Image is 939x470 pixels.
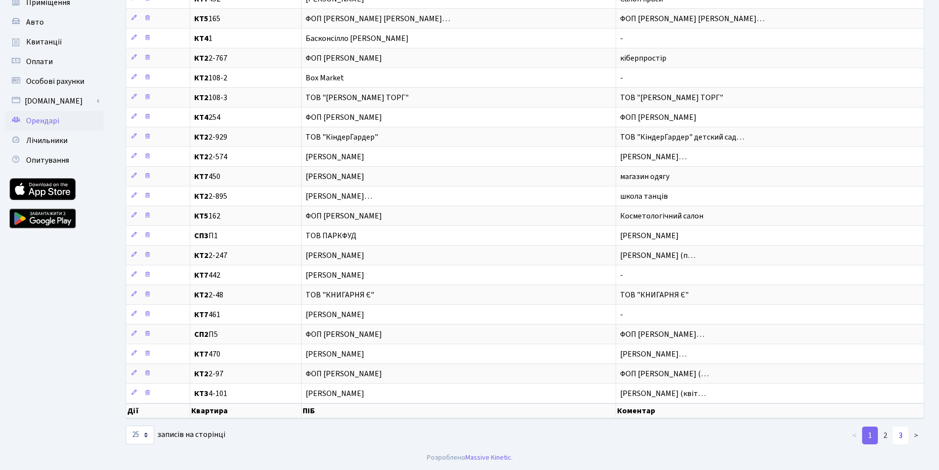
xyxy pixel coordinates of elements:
span: [PERSON_NAME] [306,271,612,279]
span: 450 [194,173,297,181]
span: ФОП [PERSON_NAME] [PERSON_NAME]… [620,13,765,24]
span: ТОВ "КіндерГардер" [306,133,612,141]
span: Опитування [26,155,69,166]
span: ТОВ "[PERSON_NAME] ТОРГ" [306,94,612,102]
b: КТ5 [194,211,209,221]
a: > [908,427,924,444]
th: Дії [126,403,190,418]
span: Квитанції [26,36,62,47]
a: Massive Kinetic [465,452,511,463]
span: 162 [194,212,297,220]
span: 2-767 [194,54,297,62]
a: 2 [877,427,893,444]
span: школа танців [620,191,668,202]
span: ФОП [PERSON_NAME] [306,113,612,121]
span: ФОП [PERSON_NAME] [306,330,612,338]
span: ФОП [PERSON_NAME] (… [620,368,709,379]
span: 470 [194,350,297,358]
span: [PERSON_NAME]… [306,192,612,200]
span: 4-101 [194,390,297,398]
span: Лічильники [26,135,68,146]
select: записів на сторінці [126,426,154,444]
a: 3 [893,427,908,444]
span: Басконсілло [PERSON_NAME] [306,35,612,42]
span: 461 [194,311,297,319]
b: КТ2 [194,72,209,83]
span: [PERSON_NAME] [306,311,612,319]
th: Коментар [616,403,924,418]
label: записів на сторінці [126,426,225,444]
span: Оплати [26,56,53,67]
span: Орендарі [26,115,59,126]
span: [PERSON_NAME] [306,350,612,358]
span: - [620,72,623,83]
span: [PERSON_NAME] [306,153,612,161]
span: Box Market [306,74,612,82]
span: 165 [194,15,297,23]
span: [PERSON_NAME] (п… [620,250,696,261]
span: 1 [194,35,297,42]
b: КТ2 [194,132,209,143]
span: ТОВ "КНИГАРНЯ Є" [620,289,689,300]
span: ФОП [PERSON_NAME] [620,112,696,123]
span: ФОП [PERSON_NAME] [306,370,612,378]
span: Авто [26,17,44,28]
a: Особові рахунки [5,72,104,91]
span: ТОВ ПАРКФУД [306,232,612,240]
a: Оплати [5,52,104,72]
span: П5 [194,330,297,338]
span: [PERSON_NAME] (квіт… [620,388,706,399]
b: КТ2 [194,191,209,202]
b: КТ2 [194,368,209,379]
b: КТ2 [194,151,209,162]
span: 2-97 [194,370,297,378]
span: 2-895 [194,192,297,200]
b: КТ2 [194,92,209,103]
span: - [620,33,623,44]
a: 1 [862,427,878,444]
b: КТ7 [194,171,209,182]
b: КТ5 [194,13,209,24]
th: ПІБ [302,403,616,418]
a: Авто [5,12,104,32]
span: кіберпростір [620,53,666,64]
b: КТ2 [194,250,209,261]
b: КТ7 [194,270,209,281]
a: Опитування [5,150,104,170]
span: 108-2 [194,74,297,82]
span: [PERSON_NAME] [620,230,679,241]
b: КТ2 [194,289,209,300]
span: магазин одягу [620,171,669,182]
b: СП3 [194,230,209,241]
span: ФОП [PERSON_NAME] [PERSON_NAME]… [306,15,612,23]
span: [PERSON_NAME]… [620,349,687,360]
span: 2-247 [194,252,297,259]
span: - [620,309,623,320]
span: [PERSON_NAME] [306,173,612,181]
span: 2-48 [194,291,297,299]
span: Особові рахунки [26,76,84,87]
span: ФОП [PERSON_NAME] [306,54,612,62]
span: [PERSON_NAME] [306,252,612,259]
span: ТОВ "КіндерГардер" детский сад… [620,132,744,143]
span: ТОВ "КНИГАРНЯ Є" [306,291,612,299]
a: Орендарі [5,111,104,131]
span: 2-574 [194,153,297,161]
span: ФОП [PERSON_NAME]… [620,329,704,340]
span: ФОП [PERSON_NAME] [306,212,612,220]
b: КТ4 [194,33,209,44]
b: СП2 [194,329,209,340]
span: ТОВ "[PERSON_NAME] ТОРГ" [620,92,723,103]
span: 2-929 [194,133,297,141]
b: КТ7 [194,349,209,360]
span: П1 [194,232,297,240]
span: 254 [194,113,297,121]
b: КТ4 [194,112,209,123]
a: [DOMAIN_NAME] [5,91,104,111]
span: 108-3 [194,94,297,102]
span: [PERSON_NAME]… [620,151,687,162]
th: Квартира [190,403,302,418]
a: Лічильники [5,131,104,150]
div: Розроблено . [427,452,513,463]
b: КТ3 [194,388,209,399]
